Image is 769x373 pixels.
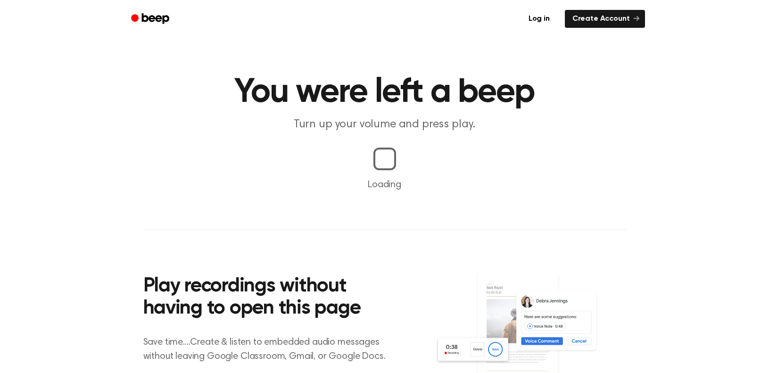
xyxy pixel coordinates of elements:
[143,275,397,320] h2: Play recordings without having to open this page
[565,10,645,28] a: Create Account
[519,8,559,30] a: Log in
[143,335,397,364] p: Save time....Create & listen to embedded audio messages without leaving Google Classroom, Gmail, ...
[143,75,626,109] h1: You were left a beep
[204,117,566,133] p: Turn up your volume and press play.
[124,10,178,28] a: Beep
[11,178,758,192] p: Loading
